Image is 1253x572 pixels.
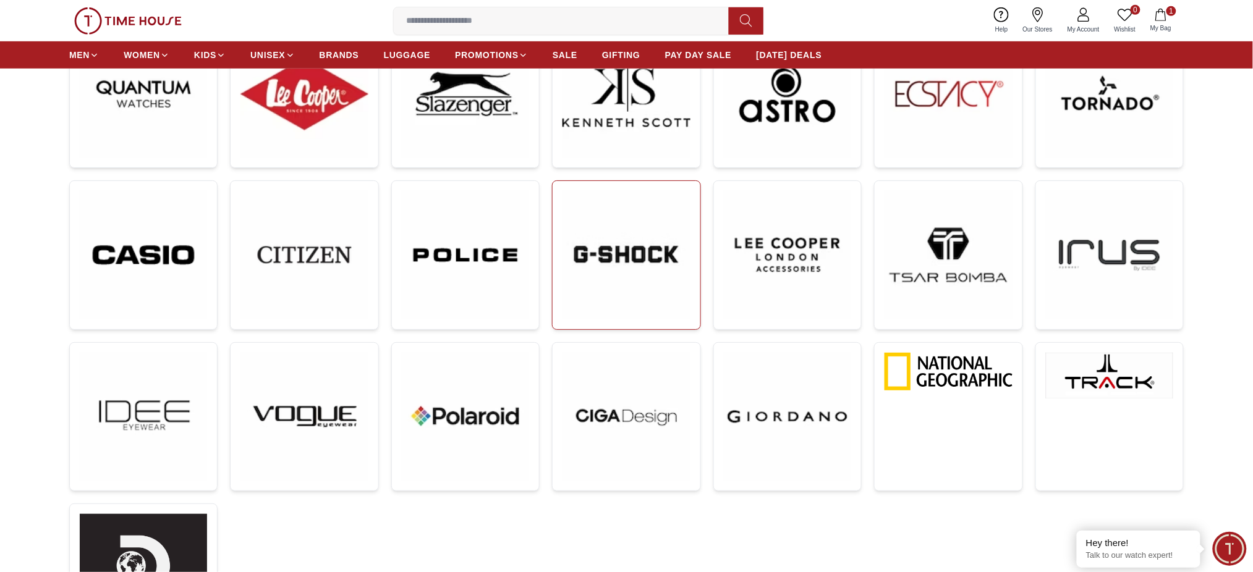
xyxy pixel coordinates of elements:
span: MEN [69,49,90,61]
img: ... [80,30,207,158]
span: [DATE] DEALS [757,49,822,61]
img: ... [80,191,207,319]
span: SALE [553,49,577,61]
span: PAY DAY SALE [665,49,732,61]
img: ... [563,191,690,318]
img: ... [1046,30,1173,158]
div: Chat Widget [1213,532,1247,566]
img: ... [240,353,368,480]
img: ... [563,30,690,158]
img: ... [402,353,529,480]
span: My Bag [1145,23,1176,33]
a: MEN [69,44,99,66]
span: UNISEX [250,49,285,61]
span: Help [990,25,1013,34]
img: ... [724,353,851,480]
a: Help [988,5,1016,36]
a: SALE [553,44,577,66]
span: LUGGAGE [384,49,431,61]
button: 1My Bag [1143,6,1179,35]
span: KIDS [194,49,216,61]
img: ... [885,191,1012,318]
a: UNISEX [250,44,294,66]
img: ... [885,30,1012,158]
img: ... [563,353,690,480]
span: BRANDS [320,49,359,61]
span: 0 [1131,5,1140,15]
a: [DATE] DEALS [757,44,822,66]
img: ... [240,191,368,318]
p: Talk to our watch expert! [1086,550,1191,561]
span: Our Stores [1018,25,1058,34]
span: My Account [1063,25,1105,34]
a: LUGGAGE [384,44,431,66]
img: ... [1046,353,1173,398]
a: GIFTING [602,44,640,66]
span: PROMOTIONS [455,49,519,61]
img: ... [74,7,182,35]
img: ... [402,30,529,158]
span: 1 [1166,6,1176,16]
a: 0Wishlist [1107,5,1143,36]
img: ... [80,353,207,480]
span: WOMEN [124,49,160,61]
a: BRANDS [320,44,359,66]
span: Wishlist [1110,25,1140,34]
img: ... [240,30,368,158]
a: PROMOTIONS [455,44,528,66]
img: ... [724,191,851,318]
img: ... [885,353,1012,390]
div: Hey there! [1086,537,1191,549]
img: ... [402,191,529,319]
a: Our Stores [1016,5,1060,36]
span: GIFTING [602,49,640,61]
img: ... [724,30,851,158]
img: ... [1046,191,1173,318]
a: KIDS [194,44,226,66]
a: PAY DAY SALE [665,44,732,66]
a: WOMEN [124,44,169,66]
